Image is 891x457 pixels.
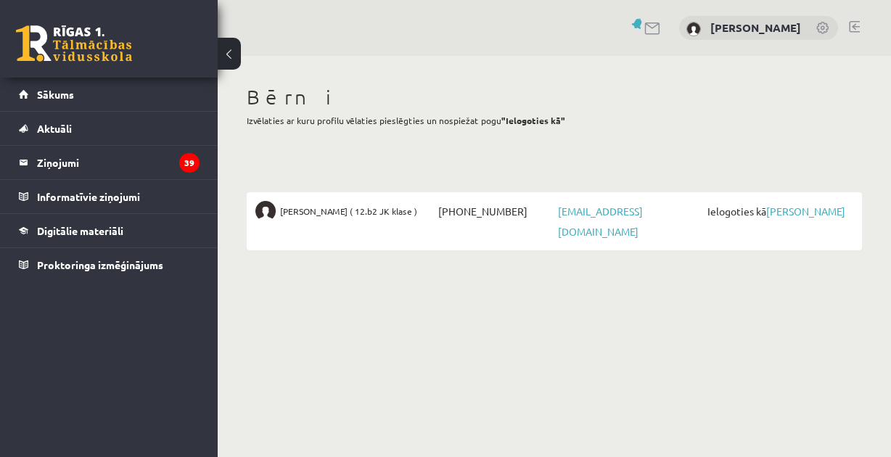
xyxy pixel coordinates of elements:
a: Aktuāli [19,112,200,145]
a: Digitālie materiāli [19,214,200,247]
a: Informatīvie ziņojumi [19,180,200,213]
a: Proktoringa izmēģinājums [19,248,200,281]
span: Ielogoties kā [704,201,853,221]
a: [PERSON_NAME] [766,205,845,218]
h1: Bērni [247,85,862,110]
img: Matīss Liepiņš [255,201,276,221]
span: [PERSON_NAME] ( 12.b2 JK klase ) [280,201,417,221]
img: Sanda Liepiņa [686,22,701,36]
span: Proktoringa izmēģinājums [37,258,163,271]
a: Sākums [19,78,200,111]
a: Rīgas 1. Tālmācības vidusskola [16,25,132,62]
span: Sākums [37,88,74,101]
i: 39 [179,153,200,173]
span: Aktuāli [37,122,72,135]
span: [PHONE_NUMBER] [435,201,554,221]
a: [EMAIL_ADDRESS][DOMAIN_NAME] [558,205,643,238]
legend: Informatīvie ziņojumi [37,180,200,213]
a: [PERSON_NAME] [710,20,801,35]
legend: Ziņojumi [37,146,200,179]
b: "Ielogoties kā" [501,115,565,126]
span: Digitālie materiāli [37,224,123,237]
p: Izvēlaties ar kuru profilu vēlaties pieslēgties un nospiežat pogu [247,114,862,127]
a: Ziņojumi39 [19,146,200,179]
